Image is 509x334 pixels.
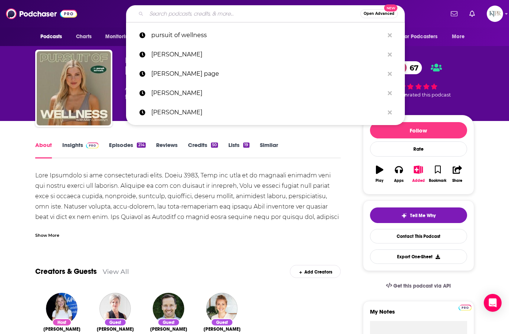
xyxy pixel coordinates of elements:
[137,143,145,148] div: 214
[412,179,425,183] div: Added
[260,141,278,158] a: Similar
[151,45,384,64] p: shola kaye
[370,249,467,264] button: Export One-Sheet
[97,326,134,332] span: [PERSON_NAME]
[447,30,474,44] button: open menu
[410,213,436,219] span: Tell Me Why
[188,141,218,158] a: Credits50
[364,12,394,16] span: Open Advanced
[151,64,384,83] p: elisa camahort page
[370,161,389,187] button: Play
[99,293,131,324] img: Dr. Tyna Moore
[125,93,274,102] span: featuring
[156,141,178,158] a: Reviews
[393,283,451,289] span: Get this podcast via API
[370,308,467,321] label: My Notes
[126,5,405,22] div: Search podcasts, credits, & more...
[126,83,405,103] a: [PERSON_NAME]
[487,6,503,22] span: Logged in as KJPRpodcast
[211,143,218,148] div: 50
[76,32,92,42] span: Charts
[153,293,184,324] img: Mark Groves
[228,141,249,158] a: Lists19
[43,326,80,332] a: Mari Llewellyn
[206,293,238,324] img: Allison Evans
[100,30,141,44] button: open menu
[103,268,129,275] a: View All
[290,265,341,278] div: Add Creators
[35,267,97,276] a: Creators & Guests
[40,32,62,42] span: Podcasts
[384,4,397,12] span: New
[401,213,407,219] img: tell me why sparkle
[487,6,503,22] button: Show profile menu
[158,318,180,326] div: Guest
[105,32,132,42] span: Monitoring
[452,179,462,183] div: Share
[104,318,126,326] div: Guest
[402,61,422,74] span: 67
[150,326,187,332] span: [PERSON_NAME]
[86,143,99,148] img: Podchaser Pro
[370,229,467,243] a: Contact This Podcast
[409,161,428,187] button: Added
[52,318,72,326] div: Host
[363,56,474,102] div: 67 1 personrated this podcast
[408,92,451,98] span: rated this podcast
[370,207,467,223] button: tell me why sparkleTell Me Why
[428,161,447,187] button: Bookmark
[204,326,241,332] span: [PERSON_NAME]
[43,326,80,332] span: [PERSON_NAME]
[459,304,472,311] a: Pro website
[151,83,384,103] p: jeff goins
[370,122,467,138] button: Follow
[243,143,249,148] div: 19
[97,326,134,332] a: Dr. Tyna Moore
[380,277,457,295] a: Get this podcast via API
[71,30,96,44] a: Charts
[150,326,187,332] a: Mark Groves
[459,305,472,311] img: Podchaser Pro
[37,51,111,125] img: Pursuit of Wellness
[466,7,478,20] a: Show notifications dropdown
[6,7,77,21] img: Podchaser - Follow, Share and Rate Podcasts
[35,141,52,158] a: About
[126,64,405,83] a: [PERSON_NAME] page
[109,141,145,158] a: Episodes214
[360,9,398,18] button: Open AdvancedNew
[370,141,467,157] div: Rate
[126,45,405,64] a: [PERSON_NAME]
[204,326,241,332] a: Allison Evans
[448,7,460,20] a: Show notifications dropdown
[484,294,502,312] div: Open Intercom Messenger
[395,61,422,74] a: 67
[35,30,72,44] button: open menu
[376,179,383,183] div: Play
[126,103,405,122] a: [PERSON_NAME]
[394,179,404,183] div: Apps
[62,141,99,158] a: InsightsPodchaser Pro
[35,170,341,295] div: Lore Ipsumdolo si ame consecteturadi elits. Doeiu 3983, Temp inc utla et do magnaali enimadm veni...
[151,26,384,45] p: pursuit of wellness
[452,32,465,42] span: More
[447,161,467,187] button: Share
[125,84,274,102] div: A weekly podcast
[151,103,384,122] p: jasmine star
[389,161,409,187] button: Apps
[397,30,449,44] button: open menu
[146,8,360,20] input: Search podcasts, credits, & more...
[211,318,233,326] div: Guest
[46,293,77,324] img: Mari Llewellyn
[429,179,446,183] div: Bookmark
[487,6,503,22] img: User Profile
[125,56,238,63] span: [PERSON_NAME] & Pursuit Network
[402,32,438,42] span: For Podcasters
[126,26,405,45] a: pursuit of wellness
